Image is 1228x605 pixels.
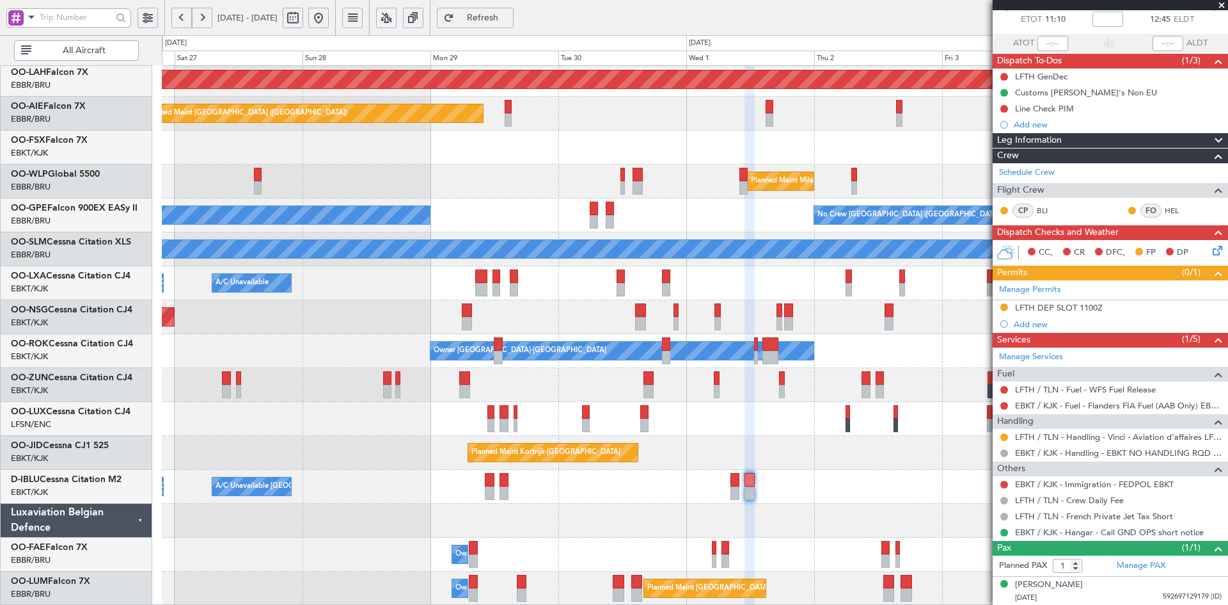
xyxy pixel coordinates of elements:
[11,407,130,416] a: OO-LUXCessna Citation CJ4
[1015,103,1074,114] div: Line Check PIM
[1165,205,1193,216] a: HEL
[1015,495,1124,506] a: LFTH / TLN - Crew Daily Fee
[1015,579,1083,592] div: [PERSON_NAME]
[11,68,46,77] span: OO-LAH
[997,333,1030,348] span: Services
[11,271,46,280] span: OO-LXA
[11,215,51,227] a: EBBR/BRU
[11,441,109,450] a: OO-JIDCessna CJ1 525
[11,136,88,145] a: OO-FSXFalcon 7X
[216,477,420,496] div: A/C Unavailable [GEOGRAPHIC_DATA]-[GEOGRAPHIC_DATA]
[997,266,1027,280] span: Permits
[997,133,1062,148] span: Leg Information
[11,170,48,179] span: OO-WLP
[558,51,686,66] div: Tue 30
[11,204,47,213] span: OO-GPE
[1015,593,1037,602] span: [DATE]
[997,54,1062,69] span: Dispatch To-Dos
[999,560,1047,572] label: Planned PAX
[999,351,1063,364] a: Manage Services
[1177,246,1188,259] span: DP
[1174,13,1194,26] span: ELDT
[11,238,47,246] span: OO-SLM
[1015,400,1222,411] a: EBKT / KJK - Fuel - Flanders FIA Fuel (AAB Only) EBKT / KJK
[689,38,711,49] div: [DATE]
[455,579,542,598] div: Owner Melsbroek Air Base
[34,46,134,55] span: All Aircraft
[434,341,606,360] div: Owner [GEOGRAPHIC_DATA]-[GEOGRAPHIC_DATA]
[1021,13,1042,26] span: ETOT
[1037,205,1066,216] a: BLI
[1150,13,1170,26] span: 12:45
[11,102,86,111] a: OO-AIEFalcon 7X
[11,79,51,91] a: EBBR/BRU
[11,305,132,314] a: OO-NSGCessna Citation CJ4
[11,204,138,213] a: OO-GPEFalcon 900EX EASy II
[11,475,122,484] a: D-IBLUCessna Citation M2
[14,40,139,61] button: All Aircraft
[11,475,40,484] span: D-IBLU
[165,38,187,49] div: [DATE]
[1012,204,1034,218] div: CP
[999,166,1055,179] a: Schedule Crew
[1106,246,1125,259] span: DFC,
[997,183,1044,198] span: Flight Crew
[1015,302,1103,313] div: LFTH DEP SLOT 1100Z
[647,579,879,598] div: Planned Maint [GEOGRAPHIC_DATA] ([GEOGRAPHIC_DATA] National)
[1015,71,1067,82] div: LFTH GenDec
[1182,541,1200,554] span: (1/1)
[457,13,509,22] span: Refresh
[11,543,88,552] a: OO-FAEFalcon 7X
[11,181,51,193] a: EBBR/BRU
[1039,246,1053,259] span: CC,
[11,339,133,348] a: OO-ROKCessna Citation CJ4
[11,283,48,294] a: EBKT/KJK
[11,373,132,382] a: OO-ZUNCessna Citation CJ4
[437,8,514,28] button: Refresh
[1037,36,1068,51] input: --:--
[146,104,347,123] div: Planned Maint [GEOGRAPHIC_DATA] ([GEOGRAPHIC_DATA])
[997,367,1014,382] span: Fuel
[11,351,48,362] a: EBKT/KJK
[217,12,278,24] span: [DATE] - [DATE]
[1015,432,1222,442] a: LFTH / TLN - Handling - Vinci - Aviation d'affaires LFTH / TLN*****MY HANDLING****
[999,284,1061,296] a: Manage Permits
[1014,119,1222,130] div: Add new
[1140,204,1161,218] div: FO
[1146,246,1156,259] span: FP
[997,225,1119,240] span: Dispatch Checks and Weather
[1163,592,1222,602] span: 592697129179 (ID)
[1045,13,1066,26] span: 11:10
[1182,266,1200,279] span: (0/1)
[1015,87,1157,98] div: Customs [PERSON_NAME]'s Non EU
[11,339,49,348] span: OO-ROK
[1015,527,1204,538] a: EBKT / KJK - Hangar - Call GND OPS short notice
[11,385,48,396] a: EBKT/KJK
[814,51,942,66] div: Thu 2
[1015,384,1156,395] a: LFTH / TLN - Fuel - WFS Fuel Release
[11,588,51,600] a: EBBR/BRU
[11,373,48,382] span: OO-ZUN
[11,554,51,566] a: EBBR/BRU
[686,51,814,66] div: Wed 1
[11,407,46,416] span: OO-LUX
[1186,37,1208,50] span: ALDT
[11,577,90,586] a: OO-LUMFalcon 7X
[997,541,1011,556] span: Pax
[216,273,269,293] div: A/C Unavailable
[997,149,1019,163] span: Crew
[175,51,303,66] div: Sat 27
[11,543,45,552] span: OO-FAE
[1182,332,1200,346] span: (1/5)
[1015,448,1222,458] a: EBKT / KJK - Handling - EBKT NO HANDLING RQD FOR CJ
[11,271,130,280] a: OO-LXACessna Citation CJ4
[11,317,48,328] a: EBKT/KJK
[1117,560,1165,572] a: Manage PAX
[11,419,51,430] a: LFSN/ENC
[11,249,51,261] a: EBBR/BRU
[11,441,43,450] span: OO-JID
[11,113,51,125] a: EBBR/BRU
[997,414,1034,429] span: Handling
[11,68,88,77] a: OO-LAHFalcon 7X
[1014,319,1222,330] div: Add new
